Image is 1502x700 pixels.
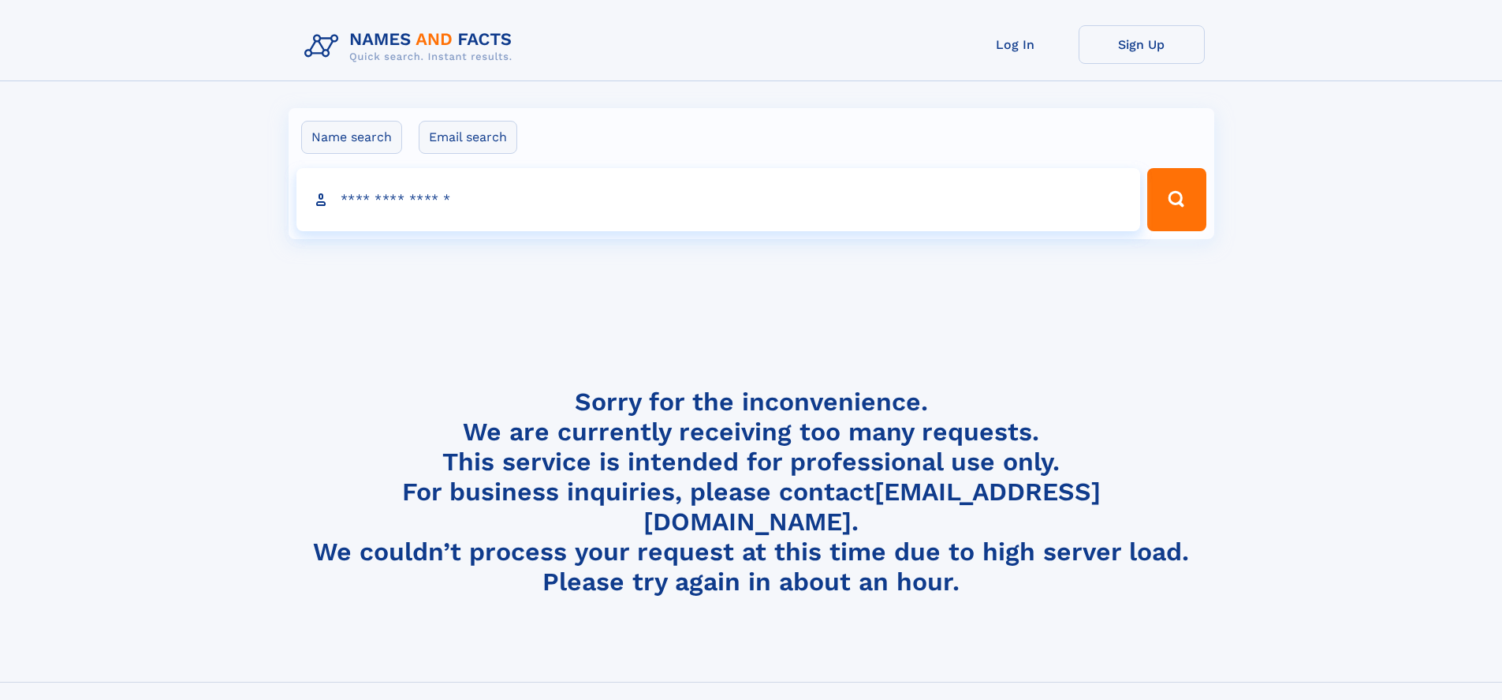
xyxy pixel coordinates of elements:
[298,25,525,68] img: Logo Names and Facts
[952,25,1079,64] a: Log In
[296,168,1141,231] input: search input
[298,387,1205,597] h4: Sorry for the inconvenience. We are currently receiving too many requests. This service is intend...
[1147,168,1206,231] button: Search Button
[301,121,402,154] label: Name search
[1079,25,1205,64] a: Sign Up
[419,121,517,154] label: Email search
[643,477,1101,537] a: [EMAIL_ADDRESS][DOMAIN_NAME]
